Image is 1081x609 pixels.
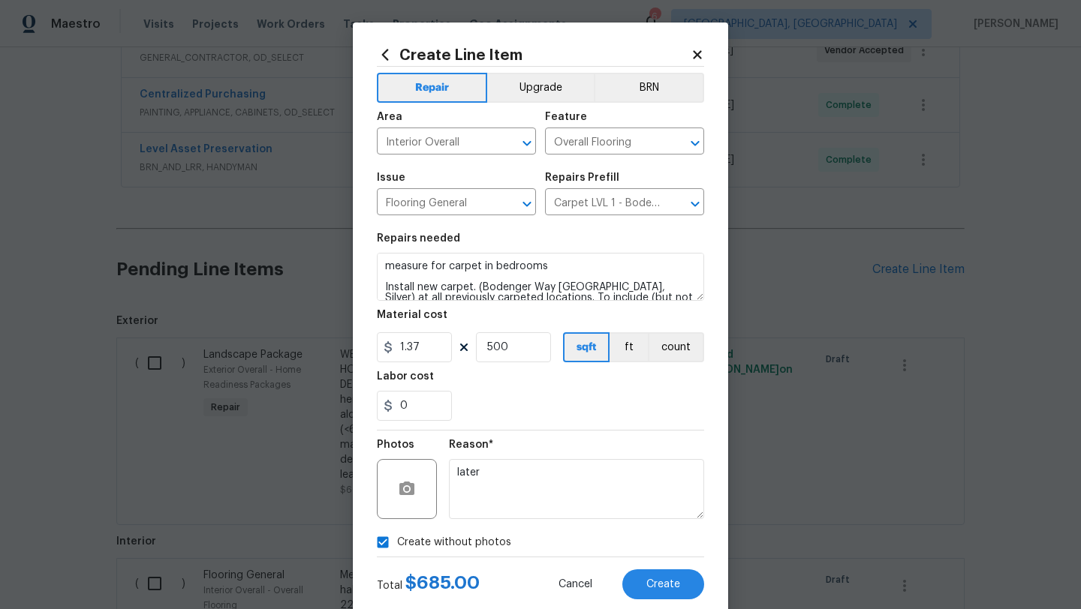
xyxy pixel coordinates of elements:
h5: Area [377,112,402,122]
button: count [648,332,704,362]
button: Repair [377,73,487,103]
span: Create without photos [397,535,511,550]
button: Open [685,193,706,214]
textarea: measure for carpet in bedrooms Install new carpet. (Bodenger Way [GEOGRAPHIC_DATA], Silver) at al... [377,253,704,301]
h5: Repairs Prefill [545,172,619,183]
button: ft [610,332,648,362]
h5: Reason* [449,439,493,450]
button: Open [516,193,537,214]
h2: Create Line Item [377,46,691,63]
span: $ 685.00 [405,574,480,592]
h5: Repairs needed [377,233,460,244]
div: Total [377,575,480,593]
h5: Issue [377,172,405,183]
textarea: later [449,459,704,519]
h5: Feature [545,112,587,122]
h5: Labor cost [377,371,434,382]
button: sqft [563,332,610,362]
button: Cancel [534,569,616,599]
h5: Material cost [377,310,447,320]
button: Open [685,133,706,154]
span: Cancel [559,579,592,590]
button: Create [622,569,704,599]
button: Open [516,133,537,154]
button: BRN [594,73,704,103]
h5: Photos [377,439,414,450]
button: Upgrade [487,73,595,103]
span: Create [646,579,680,590]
